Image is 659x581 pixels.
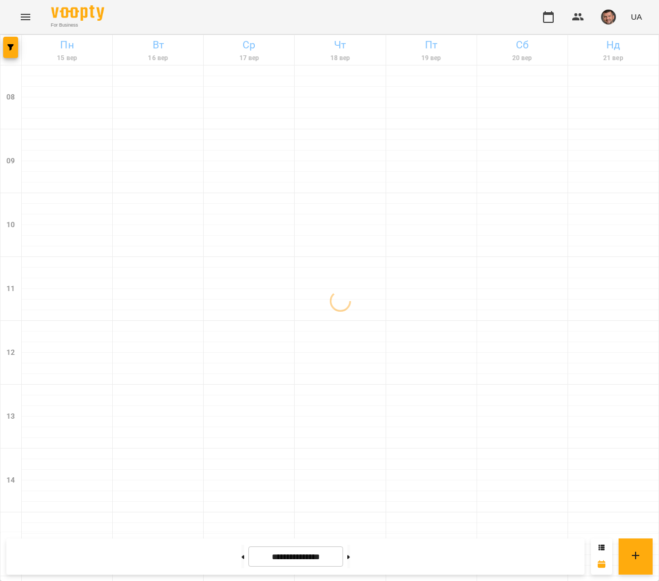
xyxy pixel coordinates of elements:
h6: 08 [6,92,15,103]
img: 75717b8e963fcd04a603066fed3de194.png [601,10,616,24]
h6: 10 [6,219,15,231]
h6: 11 [6,283,15,295]
h6: Чт [296,37,383,53]
img: Voopty Logo [51,5,104,21]
span: UA [631,11,642,22]
h6: 09 [6,155,15,167]
button: UA [627,7,646,27]
h6: 15 вер [23,53,111,63]
h6: 16 вер [114,53,202,63]
h6: Ср [205,37,293,53]
h6: 20 вер [479,53,566,63]
h6: 14 [6,475,15,486]
h6: 19 вер [388,53,475,63]
button: Menu [13,4,38,30]
h6: 21 вер [570,53,657,63]
h6: Пт [388,37,475,53]
h6: 13 [6,411,15,422]
h6: Сб [479,37,566,53]
h6: 18 вер [296,53,383,63]
h6: Вт [114,37,202,53]
span: For Business [51,22,104,29]
h6: Пн [23,37,111,53]
h6: 17 вер [205,53,293,63]
h6: Нд [570,37,657,53]
h6: 12 [6,347,15,359]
